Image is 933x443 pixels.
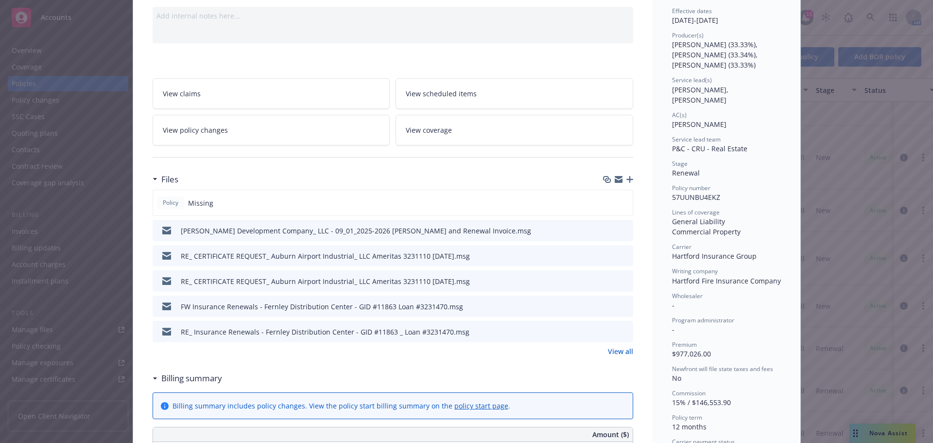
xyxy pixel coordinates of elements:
a: View policy changes [153,115,390,145]
div: General Liability [672,216,781,227]
span: $977,026.00 [672,349,711,358]
button: preview file [621,251,629,261]
div: [PERSON_NAME] Development Company_ LLC - 09_01_2025-2026 [PERSON_NAME] and Renewal Invoice.msg [181,226,531,236]
div: Files [153,173,178,186]
button: preview file [621,301,629,312]
span: Hartford Fire Insurance Company [672,276,781,285]
button: preview file [621,276,629,286]
button: download file [605,226,613,236]
span: Policy [161,198,180,207]
span: Newfront will file state taxes and fees [672,365,773,373]
span: P&C - CRU - Real Estate [672,144,747,153]
a: View all [608,346,633,356]
button: download file [605,327,613,337]
span: View coverage [406,125,452,135]
span: Writing company [672,267,718,275]
button: download file [605,251,613,261]
span: Amount ($) [592,429,629,440]
span: View claims [163,89,201,99]
span: - [672,325,674,334]
div: Billing summary includes policy changes. View the policy start billing summary on the . [173,401,510,411]
span: Program administrator [672,316,734,324]
span: View scheduled items [406,89,477,99]
div: [DATE] - [DATE] [672,7,781,25]
span: View policy changes [163,125,228,135]
span: Lines of coverage [672,208,720,216]
div: Add internal notes here... [156,11,629,21]
span: [PERSON_NAME] [672,120,726,129]
span: Renewal [672,168,700,177]
button: preview file [621,226,629,236]
span: [PERSON_NAME], [PERSON_NAME] [672,85,730,105]
div: FW Insurance Renewals - Fernley Distribution Center - GID #11863 Loan #3231470.msg [181,301,463,312]
span: Producer(s) [672,31,704,39]
h3: Billing summary [161,372,222,385]
div: RE_ CERTIFICATE REQUEST_ Auburn Airport Industrial_ LLC Ameritas 3231110 [DATE].msg [181,276,470,286]
span: Service lead(s) [672,76,712,84]
div: RE_ Insurance Renewals - Fernley Distribution Center - GID #11863 _ Loan #3231470.msg [181,327,469,337]
button: download file [605,301,613,312]
span: Missing [188,198,213,208]
div: RE_ CERTIFICATE REQUEST_ Auburn Airport Industrial_ LLC Ameritas 3231110 [DATE].msg [181,251,470,261]
button: download file [605,276,613,286]
span: Effective dates [672,7,712,15]
div: Commercial Property [672,227,781,237]
span: Carrier [672,243,691,251]
span: Wholesaler [672,292,703,300]
a: View coverage [396,115,633,145]
span: Policy term [672,413,702,422]
span: Service lead team [672,135,721,143]
span: 15% / $146,553.90 [672,398,731,407]
span: Policy number [672,184,710,192]
a: View scheduled items [396,78,633,109]
span: - [672,301,674,310]
span: AC(s) [672,111,687,119]
span: 57UUNBU4EKZ [672,193,720,202]
span: Commission [672,389,706,397]
span: 12 months [672,422,707,431]
button: preview file [621,327,629,337]
span: Hartford Insurance Group [672,251,757,261]
span: Stage [672,159,688,168]
a: policy start page [454,401,508,410]
a: View claims [153,78,390,109]
div: Billing summary [153,372,222,385]
span: [PERSON_NAME] (33.33%), [PERSON_NAME] (33.34%), [PERSON_NAME] (33.33%) [672,40,760,70]
span: No [672,373,681,383]
span: Premium [672,340,697,349]
h3: Files [161,173,178,186]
